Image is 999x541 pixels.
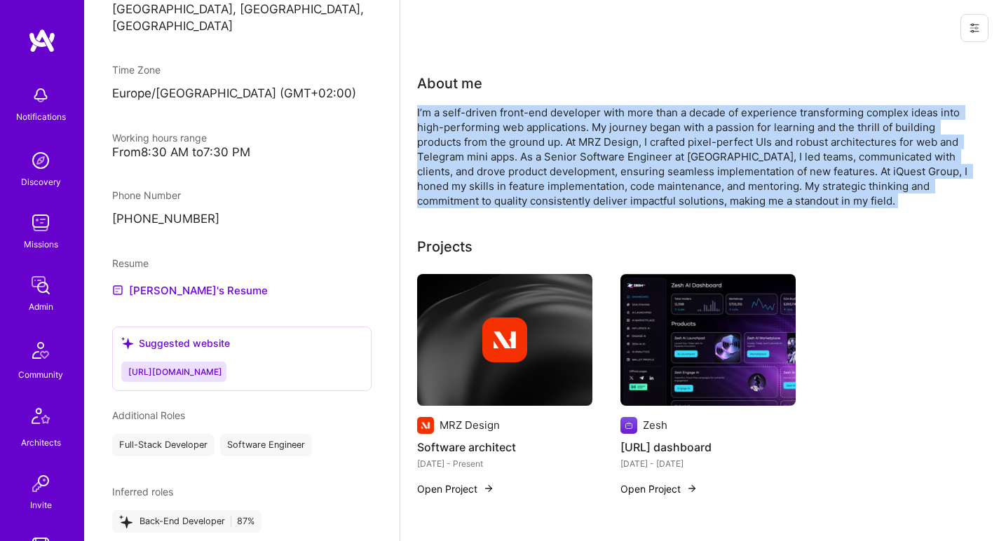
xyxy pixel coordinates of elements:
[620,438,796,456] h4: [URL] dashboard
[620,274,796,406] img: Zesh.ai dashboard
[27,146,55,174] img: discovery
[686,483,698,494] img: arrow-right
[417,481,494,496] button: Open Project
[121,336,230,350] div: Suggested website
[29,299,53,314] div: Admin
[620,481,698,496] button: Open Project
[16,109,66,124] div: Notifications
[417,73,482,94] div: About me
[112,434,215,456] div: Full-Stack Developer
[417,438,592,456] h4: Software architect
[643,418,667,432] div: Zesh
[24,402,57,435] img: Architects
[119,514,132,528] i: icon StarsPurple
[128,367,222,377] span: [URL][DOMAIN_NAME]
[27,271,55,299] img: admin teamwork
[112,189,181,201] span: Phone Number
[483,483,494,494] img: arrow-right
[24,334,57,367] img: Community
[417,274,592,406] img: cover
[440,418,500,432] div: MRZ Design
[482,317,527,362] img: Company logo
[30,498,52,512] div: Invite
[27,81,55,109] img: bell
[112,282,268,299] a: [PERSON_NAME]'s Resume
[121,337,133,349] i: icon SuggestedTeams
[18,367,63,382] div: Community
[24,237,58,252] div: Missions
[112,132,207,144] span: Working hours range
[27,209,55,237] img: teamwork
[112,211,372,228] p: [PHONE_NUMBER]
[220,434,312,456] div: Software Engineer
[112,64,161,76] span: Time Zone
[27,470,55,498] img: Invite
[21,174,61,189] div: Discovery
[112,257,149,269] span: Resume
[112,409,185,421] span: Additional Roles
[112,145,372,160] div: From 8:30 AM to 7:30 PM
[417,236,473,257] div: Projects
[112,1,372,35] p: [GEOGRAPHIC_DATA], [GEOGRAPHIC_DATA], [GEOGRAPHIC_DATA]
[620,417,637,434] img: Company logo
[112,85,372,102] p: Europe/[GEOGRAPHIC_DATA] (GMT+02:00 )
[112,486,173,498] span: Inferred roles
[112,285,123,296] img: Resume
[620,456,796,471] div: [DATE] - [DATE]
[112,510,261,533] div: Back-End Developer 87%
[28,28,56,53] img: logo
[417,456,592,471] div: [DATE] - Present
[21,435,61,450] div: Architects
[417,417,434,434] img: Company logo
[417,105,978,208] div: I’m a self-driven front-end developer with more than a decade of experience transforming complex ...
